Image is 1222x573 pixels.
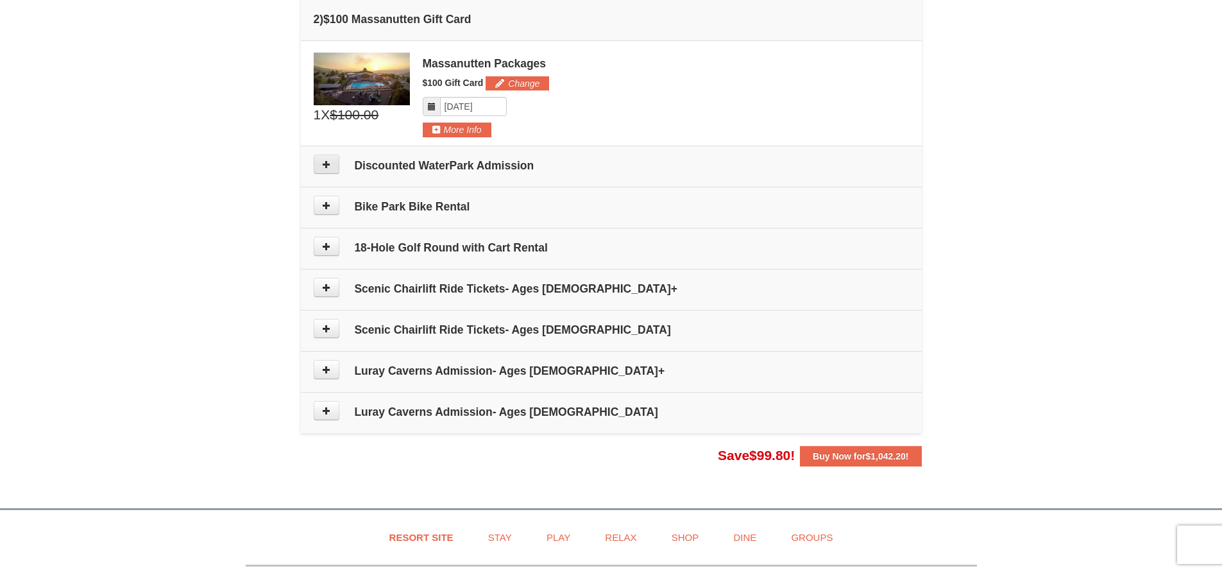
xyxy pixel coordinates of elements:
[866,451,906,461] span: $1,042.20
[319,13,323,26] span: )
[423,57,909,70] div: Massanutten Packages
[314,406,909,418] h4: Luray Caverns Admission- Ages [DEMOGRAPHIC_DATA]
[472,523,528,552] a: Stay
[718,448,795,463] span: Save !
[314,159,909,172] h4: Discounted WaterPark Admission
[486,76,549,90] button: Change
[321,105,330,124] span: X
[800,446,921,466] button: Buy Now for$1,042.20!
[530,523,586,552] a: Play
[423,78,484,88] span: $100 Gift Card
[423,123,491,137] button: More Info
[330,105,378,124] span: $100.00
[314,53,410,105] img: 6619879-1.jpg
[314,364,909,377] h4: Luray Caverns Admission- Ages [DEMOGRAPHIC_DATA]+
[314,105,321,124] span: 1
[717,523,772,552] a: Dine
[749,448,790,463] span: $99.80
[656,523,715,552] a: Shop
[314,200,909,213] h4: Bike Park Bike Rental
[813,451,908,461] strong: Buy Now for !
[314,241,909,254] h4: 18-Hole Golf Round with Cart Rental
[775,523,849,552] a: Groups
[314,282,909,295] h4: Scenic Chairlift Ride Tickets- Ages [DEMOGRAPHIC_DATA]+
[373,523,470,552] a: Resort Site
[589,523,652,552] a: Relax
[314,13,909,26] h4: 2 $100 Massanutten Gift Card
[314,323,909,336] h4: Scenic Chairlift Ride Tickets- Ages [DEMOGRAPHIC_DATA]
